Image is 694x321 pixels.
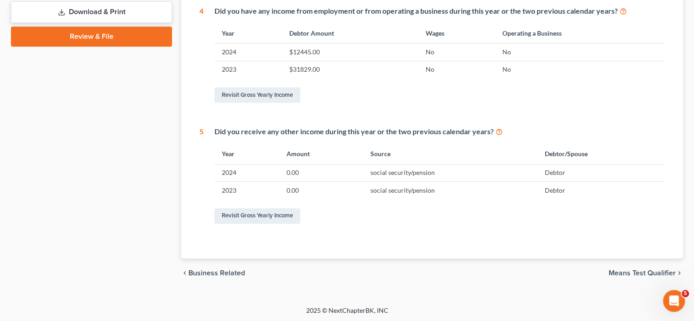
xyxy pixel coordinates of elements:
[495,61,665,78] td: No
[188,269,245,277] span: Business Related
[663,290,685,312] iframe: Intercom live chat
[609,269,676,277] span: Means Test Qualifier
[676,269,683,277] i: chevron_right
[181,269,188,277] i: chevron_left
[279,182,363,199] td: 0.00
[363,182,537,199] td: social security/pension
[199,126,204,226] div: 5
[495,43,665,61] td: No
[282,23,418,43] th: Debtor Amount
[418,61,495,78] td: No
[495,23,665,43] th: Operating a Business
[282,43,418,61] td: $12445.00
[214,43,282,61] td: 2024
[418,43,495,61] td: No
[214,23,282,43] th: Year
[214,6,665,16] div: Did you have any income from employment or from operating a business during this year or the two ...
[214,182,279,199] td: 2023
[214,208,300,224] a: Revisit Gross Yearly Income
[199,6,204,105] div: 4
[214,61,282,78] td: 2023
[282,61,418,78] td: $31829.00
[537,164,665,181] td: Debtor
[418,23,495,43] th: Wages
[11,26,172,47] a: Review & File
[279,144,363,164] th: Amount
[537,182,665,199] td: Debtor
[214,144,279,164] th: Year
[363,144,537,164] th: Source
[363,164,537,181] td: social security/pension
[214,126,665,137] div: Did you receive any other income during this year or the two previous calendar years?
[682,290,689,297] span: 5
[609,269,683,277] button: Means Test Qualifier chevron_right
[214,164,279,181] td: 2024
[279,164,363,181] td: 0.00
[537,144,665,164] th: Debtor/Spouse
[214,87,300,103] a: Revisit Gross Yearly Income
[181,269,245,277] button: chevron_left Business Related
[11,1,172,23] a: Download & Print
